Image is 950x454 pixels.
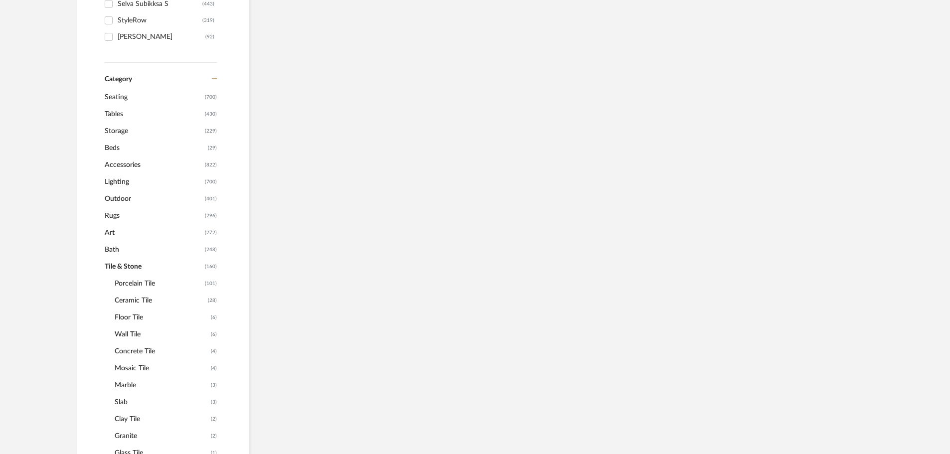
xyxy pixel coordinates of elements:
[211,428,217,444] span: (2)
[118,29,205,45] div: [PERSON_NAME]
[105,190,202,207] span: Outdoor
[208,140,217,156] span: (29)
[105,123,202,140] span: Storage
[105,75,132,84] span: Category
[115,309,208,326] span: Floor Tile
[115,275,202,292] span: Porcelain Tile
[118,12,202,28] div: StyleRow
[205,157,217,173] span: (822)
[105,207,202,224] span: Rugs
[211,411,217,427] span: (2)
[205,276,217,292] span: (101)
[105,224,202,241] span: Art
[105,89,202,106] span: Seating
[211,394,217,410] span: (3)
[205,208,217,224] span: (296)
[115,292,205,309] span: Ceramic Tile
[211,377,217,393] span: (3)
[205,89,217,105] span: (700)
[205,123,217,139] span: (229)
[105,173,202,190] span: Lighting
[115,411,208,428] span: Clay Tile
[105,106,202,123] span: Tables
[115,377,208,394] span: Marble
[105,140,205,156] span: Beds
[211,309,217,325] span: (6)
[205,191,217,207] span: (401)
[105,241,202,258] span: Bath
[105,258,202,275] span: Tile & Stone
[115,394,208,411] span: Slab
[208,293,217,308] span: (28)
[205,225,217,241] span: (272)
[115,360,208,377] span: Mosaic Tile
[205,242,217,258] span: (248)
[205,106,217,122] span: (430)
[115,343,208,360] span: Concrete Tile
[205,174,217,190] span: (700)
[202,12,214,28] div: (319)
[205,29,214,45] div: (92)
[105,156,202,173] span: Accessories
[205,259,217,275] span: (160)
[115,428,208,445] span: Granite
[211,326,217,342] span: (6)
[211,343,217,359] span: (4)
[115,326,208,343] span: Wall Tile
[211,360,217,376] span: (4)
